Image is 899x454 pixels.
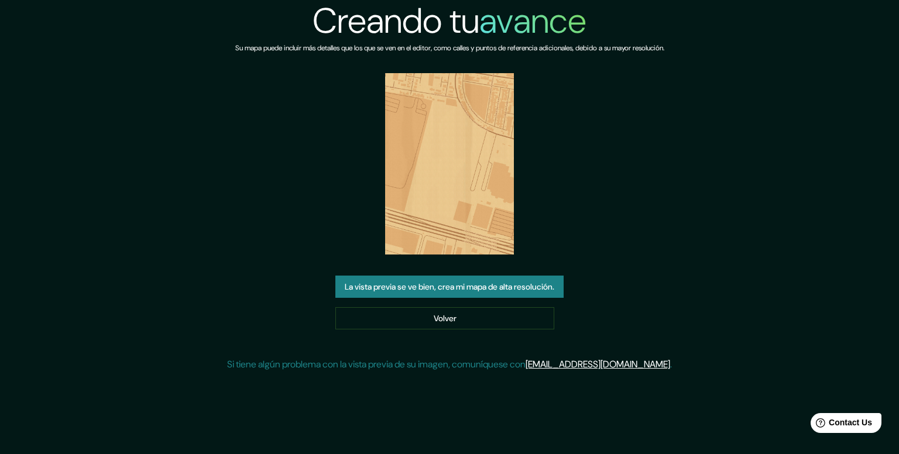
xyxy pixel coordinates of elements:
font: La vista previa se ve bien, crea mi mapa de alta resolución. [345,282,554,293]
font: Si tiene algún problema con la vista previa de su imagen, comuníquese con [227,358,526,370]
button: La vista previa se ve bien, crea mi mapa de alta resolución. [335,276,564,298]
a: Volver [335,307,554,329]
font: Volver [434,313,457,324]
img: vista previa del mapa creado [385,73,514,254]
a: [EMAIL_ADDRESS][DOMAIN_NAME] [526,358,670,370]
font: . [670,358,672,370]
font: Su mapa puede incluir más detalles que los que se ven en el editor, como calles y puntos de refer... [235,43,664,53]
iframe: Help widget launcher [795,408,886,441]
